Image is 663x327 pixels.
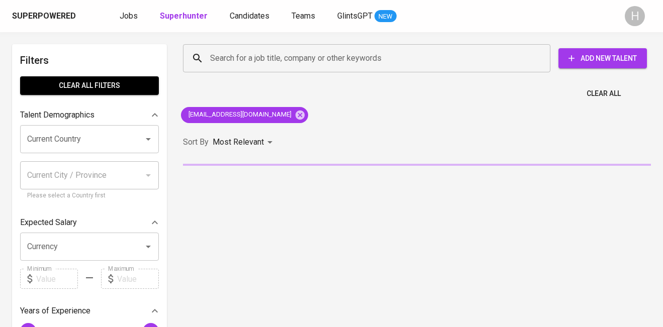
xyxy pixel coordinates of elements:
[78,9,91,24] img: app logo
[213,136,264,148] p: Most Relevant
[141,132,155,146] button: Open
[213,133,276,152] div: Most Relevant
[20,76,159,95] button: Clear All filters
[292,11,315,21] span: Teams
[20,212,159,233] div: Expected Salary
[36,269,78,289] input: Value
[160,10,210,23] a: Superhunter
[292,10,317,23] a: Teams
[117,269,159,289] input: Value
[337,11,372,21] span: GlintsGPT
[374,12,397,22] span: NEW
[183,136,209,148] p: Sort By
[141,240,155,254] button: Open
[181,107,308,123] div: [EMAIL_ADDRESS][DOMAIN_NAME]
[625,6,645,26] div: H
[20,109,94,121] p: Talent Demographics
[566,52,639,65] span: Add New Talent
[120,11,138,21] span: Jobs
[558,48,647,68] button: Add New Talent
[587,87,621,100] span: Clear All
[20,105,159,125] div: Talent Demographics
[181,110,298,120] span: [EMAIL_ADDRESS][DOMAIN_NAME]
[583,84,625,103] button: Clear All
[230,11,269,21] span: Candidates
[337,10,397,23] a: GlintsGPT NEW
[160,11,208,21] b: Superhunter
[20,301,159,321] div: Years of Experience
[20,305,90,317] p: Years of Experience
[20,52,159,68] h6: Filters
[120,10,140,23] a: Jobs
[27,191,152,201] p: Please select a Country first
[12,9,91,24] a: Superpoweredapp logo
[12,11,76,22] div: Superpowered
[28,79,151,92] span: Clear All filters
[20,216,77,229] p: Expected Salary
[230,10,271,23] a: Candidates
